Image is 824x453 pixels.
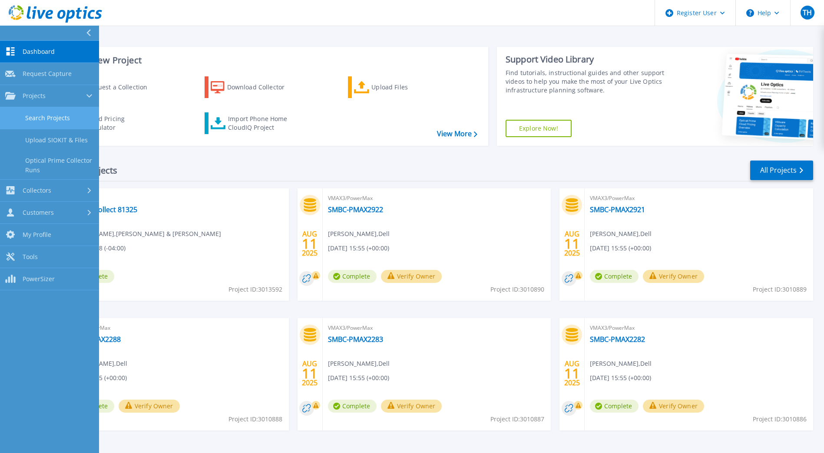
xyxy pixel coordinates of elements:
div: Support Video Library [506,54,667,65]
div: Upload Files [371,79,441,96]
div: Request a Collection [86,79,156,96]
div: Find tutorials, instructional guides and other support videos to help you make the most of your L... [506,69,667,95]
span: [PERSON_NAME] , Dell [590,229,652,239]
div: Cloud Pricing Calculator [85,115,155,132]
button: Verify Owner [381,270,442,283]
span: 11 [564,240,580,247]
span: Request Capture [23,70,72,78]
a: Request a Collection [62,76,159,98]
span: Project ID: 3013592 [228,285,282,294]
span: Complete [590,270,639,283]
a: Explore Now! [506,120,572,137]
span: TH [803,9,812,16]
span: Project ID: 3010889 [753,285,807,294]
div: Import Phone Home CloudIQ Project [228,115,296,132]
span: Tools [23,253,38,261]
span: Complete [328,270,377,283]
span: Optical Prime [66,194,284,203]
span: Projects [23,92,46,100]
a: Cloud Pricing Calculator [62,112,159,134]
span: [DATE] 15:55 (+00:00) [328,243,389,253]
a: View More [437,130,477,138]
span: [DATE] 15:55 (+00:00) [328,373,389,383]
h3: Start a New Project [62,56,477,65]
a: SMBC-PMAX2282 [590,335,645,344]
button: Verify Owner [381,400,442,413]
span: Project ID: 3010890 [490,285,544,294]
span: 11 [302,370,318,377]
span: Complete [590,400,639,413]
span: Customers [23,209,54,217]
a: All Projects [750,161,813,180]
span: [PERSON_NAME] , [PERSON_NAME] & [PERSON_NAME] [66,229,221,239]
span: 11 [302,240,318,247]
span: Complete [328,400,377,413]
span: Project ID: 3010887 [490,414,544,424]
span: 11 [564,370,580,377]
a: SMBC-PMAX2921 [590,205,645,214]
a: Upload Files [348,76,445,98]
span: My Profile [23,231,51,239]
span: VMAX3/PowerMax [328,323,546,333]
span: Dashboard [23,48,55,56]
a: Download Collector [205,76,301,98]
a: DPW LO Collect 81325 [66,205,137,214]
button: Verify Owner [119,400,180,413]
button: Verify Owner [643,400,704,413]
span: VMAX3/PowerMax [590,194,808,203]
span: VMAX3/PowerMax [328,194,546,203]
a: SMBC-PMAX2283 [328,335,383,344]
button: Verify Owner [643,270,704,283]
span: [DATE] 15:55 (+00:00) [590,373,651,383]
span: [DATE] 15:55 (+00:00) [590,243,651,253]
div: Download Collector [227,79,297,96]
span: PowerSizer [23,275,55,283]
span: [PERSON_NAME] , Dell [328,229,390,239]
div: AUG 2025 [564,228,580,259]
span: VMAX3/PowerMax [66,323,284,333]
span: VMAX3/PowerMax [590,323,808,333]
div: AUG 2025 [301,358,318,389]
span: [PERSON_NAME] , Dell [328,359,390,368]
span: Project ID: 3010888 [228,414,282,424]
div: AUG 2025 [564,358,580,389]
span: [PERSON_NAME] , Dell [590,359,652,368]
div: AUG 2025 [301,228,318,259]
span: Project ID: 3010886 [753,414,807,424]
span: Collectors [23,187,51,194]
a: SMBC-PMAX2922 [328,205,383,214]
